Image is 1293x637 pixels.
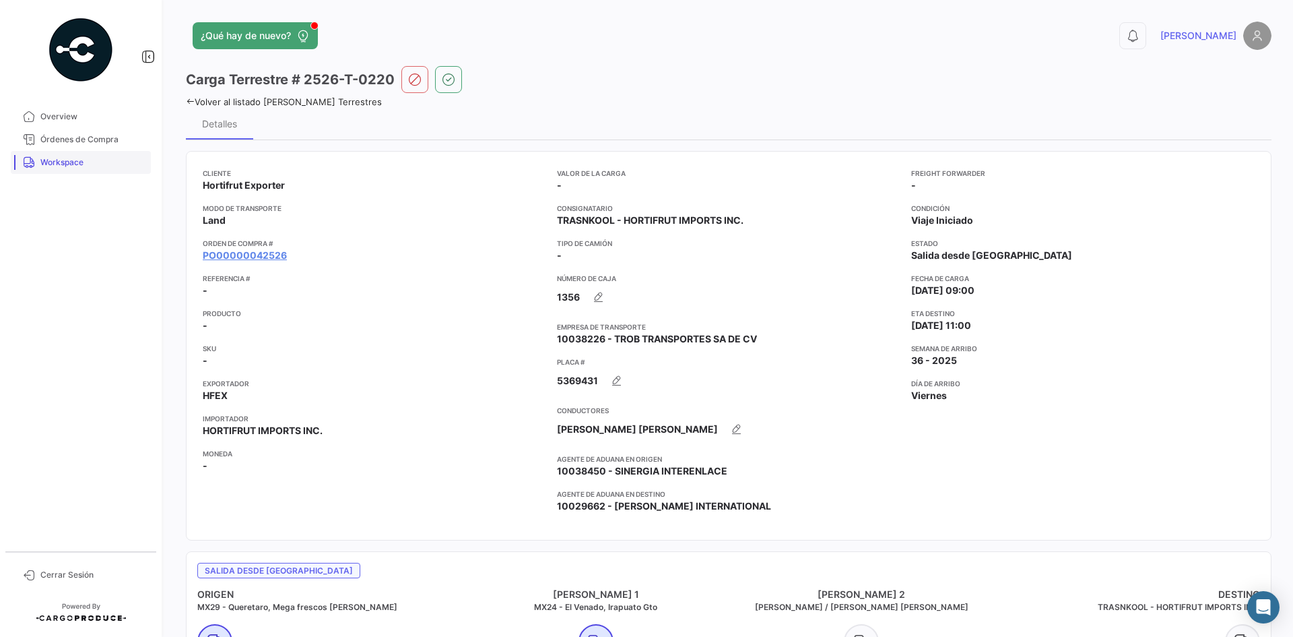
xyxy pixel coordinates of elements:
[911,284,974,297] span: [DATE] 09:00
[557,499,771,513] span: 10029662 - [PERSON_NAME] INTERNATIONAL
[911,308,1255,319] app-card-info-title: ETA Destino
[729,601,995,613] h5: [PERSON_NAME] / [PERSON_NAME] [PERSON_NAME]
[203,343,546,354] app-card-info-title: SKU
[203,168,546,179] app-card-info-title: Cliente
[203,284,207,297] span: -
[911,273,1255,284] app-card-info-title: Fecha de carga
[203,238,546,249] app-card-info-title: Orden de Compra #
[557,332,757,346] span: 10038226 - TROB TRANSPORTES SA DE CV
[47,16,114,84] img: powered-by.png
[203,448,546,459] app-card-info-title: Moneda
[463,588,729,601] h4: [PERSON_NAME] 1
[203,273,546,284] app-card-info-title: Referencia #
[11,151,151,174] a: Workspace
[911,389,947,402] span: Viernes
[557,423,718,436] span: [PERSON_NAME] [PERSON_NAME]
[11,105,151,128] a: Overview
[995,588,1261,601] h4: DESTINO
[201,29,291,42] span: ¿Qué hay de nuevo?
[911,168,1255,179] app-card-info-title: Freight Forwarder
[1160,29,1236,42] span: [PERSON_NAME]
[911,203,1255,214] app-card-info-title: Condición
[557,249,562,262] span: -
[557,273,900,284] app-card-info-title: Número de Caja
[911,214,973,227] span: Viaje Iniciado
[557,357,900,367] app-card-info-title: Placa #
[911,319,971,332] span: [DATE] 11:00
[557,322,900,332] app-card-info-title: Empresa de Transporte
[1247,591,1280,624] div: Abrir Intercom Messenger
[557,203,900,214] app-card-info-title: Consignatario
[911,343,1255,354] app-card-info-title: Semana de Arribo
[463,601,729,613] h5: MX24 - El Venado, Irapuato Gto
[40,111,145,123] span: Overview
[557,454,900,464] app-card-info-title: Agente de Aduana en Origen
[40,569,145,581] span: Cerrar Sesión
[557,464,727,478] span: 10038450 - SINERGIA INTERENLACE
[203,413,546,424] app-card-info-title: Importador
[557,214,743,227] span: TRASNKOOL - HORTIFRUT IMPORTS INC.
[203,249,287,262] a: PO00000042526
[203,319,207,332] span: -
[557,238,900,249] app-card-info-title: Tipo de Camión
[186,96,382,107] a: Volver al listado [PERSON_NAME] Terrestres
[557,489,900,499] app-card-info-title: Agente de Aduana en Destino
[203,203,546,214] app-card-info-title: Modo de Transporte
[186,70,395,89] h3: Carga Terrestre # 2526-T-0220
[197,601,463,613] h5: MX29 - Queretaro, Mega frescos [PERSON_NAME]
[197,588,463,601] h4: ORIGEN
[911,378,1255,389] app-card-info-title: Día de Arribo
[911,179,916,192] span: -
[911,249,1072,262] span: Salida desde [GEOGRAPHIC_DATA]
[557,291,580,304] span: 1356
[193,22,318,49] button: ¿Qué hay de nuevo?
[203,378,546,389] app-card-info-title: Exportador
[203,308,546,319] app-card-info-title: Producto
[203,214,226,227] span: Land
[911,238,1255,249] app-card-info-title: Estado
[203,459,207,473] span: -
[1243,22,1271,50] img: placeholder-user.png
[203,424,323,437] span: HORTIFRUT IMPORTS INC.
[995,601,1261,613] h5: TRASNKOOL - HORTIFRUT IMPORTS INC.
[203,354,207,367] span: -
[729,588,995,601] h4: [PERSON_NAME] 2
[557,179,562,192] span: -
[557,405,900,416] app-card-info-title: Conductores
[202,118,237,129] div: Detalles
[557,374,598,388] span: 5369431
[557,168,900,179] app-card-info-title: Valor de la Carga
[11,128,151,151] a: Órdenes de Compra
[40,133,145,146] span: Órdenes de Compra
[203,389,228,402] span: HFEX
[203,179,285,192] span: Hortifrut Exporter
[197,563,360,578] span: Salida desde [GEOGRAPHIC_DATA]
[911,354,957,367] span: 36 - 2025
[40,156,145,169] span: Workspace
